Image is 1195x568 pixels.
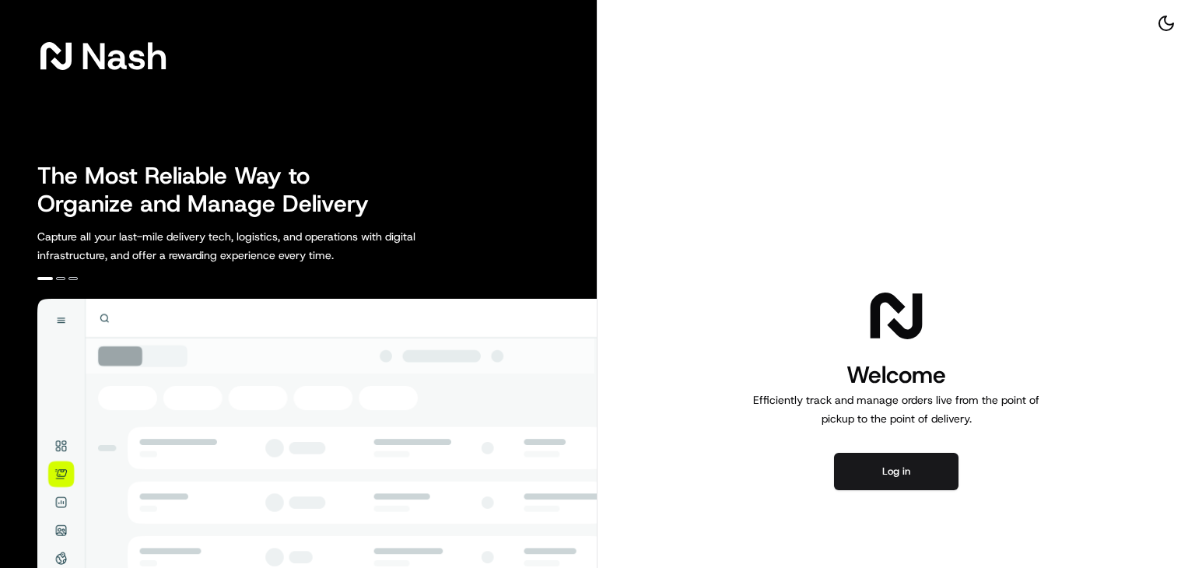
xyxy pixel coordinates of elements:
[747,359,1046,391] h1: Welcome
[747,391,1046,428] p: Efficiently track and manage orders live from the point of pickup to the point of delivery.
[834,453,958,490] button: Log in
[37,162,386,218] h2: The Most Reliable Way to Organize and Manage Delivery
[37,227,485,265] p: Capture all your last-mile delivery tech, logistics, and operations with digital infrastructure, ...
[81,40,167,72] span: Nash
